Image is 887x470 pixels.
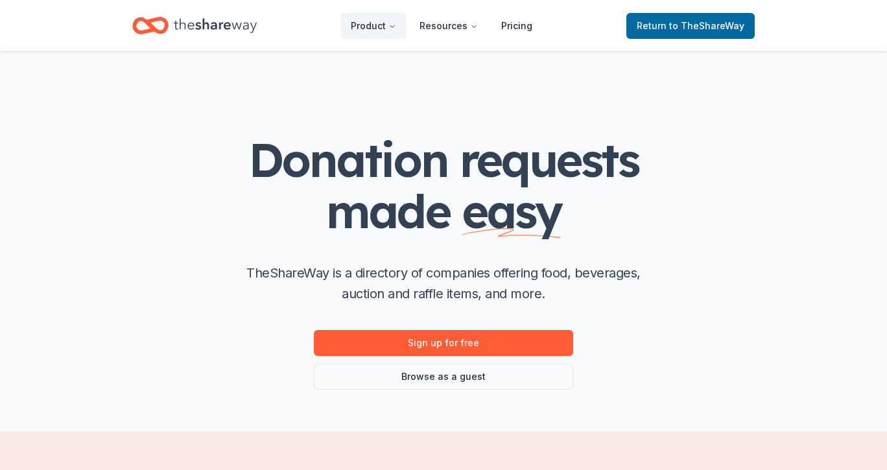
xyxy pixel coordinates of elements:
a: Pricing [491,13,543,39]
a: Sign up for free [314,330,573,356]
p: TheShareWay is a directory of companies offering food, beverages, auction and raffle items, and m... [236,263,651,304]
span: Return [637,18,744,34]
a: Returnto TheShareWay [626,13,755,39]
nav: Main [340,10,543,41]
button: Product [340,13,407,39]
button: Resources [409,13,488,39]
span: to TheShareWay [669,20,744,31]
h1: Donation requests made [184,134,703,237]
a: Browse as a guest [314,364,573,390]
a: Home [132,10,257,41]
span: easy [462,182,562,240]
